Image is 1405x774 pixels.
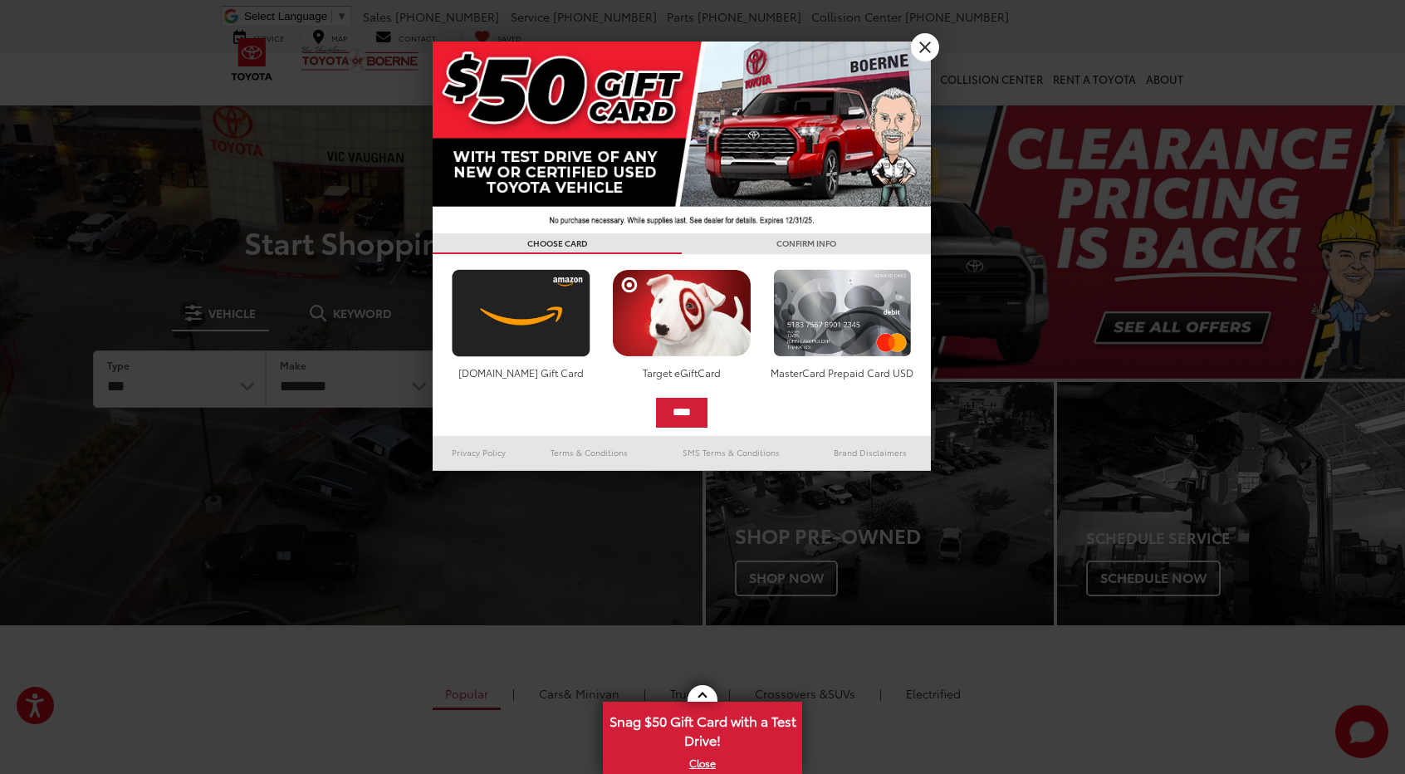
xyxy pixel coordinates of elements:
[769,365,916,380] div: MasterCard Prepaid Card USD
[433,443,526,463] a: Privacy Policy
[433,42,931,233] img: 42635_top_851395.jpg
[608,269,755,357] img: targetcard.png
[653,443,810,463] a: SMS Terms & Conditions
[526,443,653,463] a: Terms & Conditions
[682,233,931,254] h3: CONFIRM INFO
[605,703,800,754] span: Snag $50 Gift Card with a Test Drive!
[448,365,595,380] div: [DOMAIN_NAME] Gift Card
[810,443,931,463] a: Brand Disclaimers
[608,365,755,380] div: Target eGiftCard
[448,269,595,357] img: amazoncard.png
[433,233,682,254] h3: CHOOSE CARD
[769,269,916,357] img: mastercard.png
